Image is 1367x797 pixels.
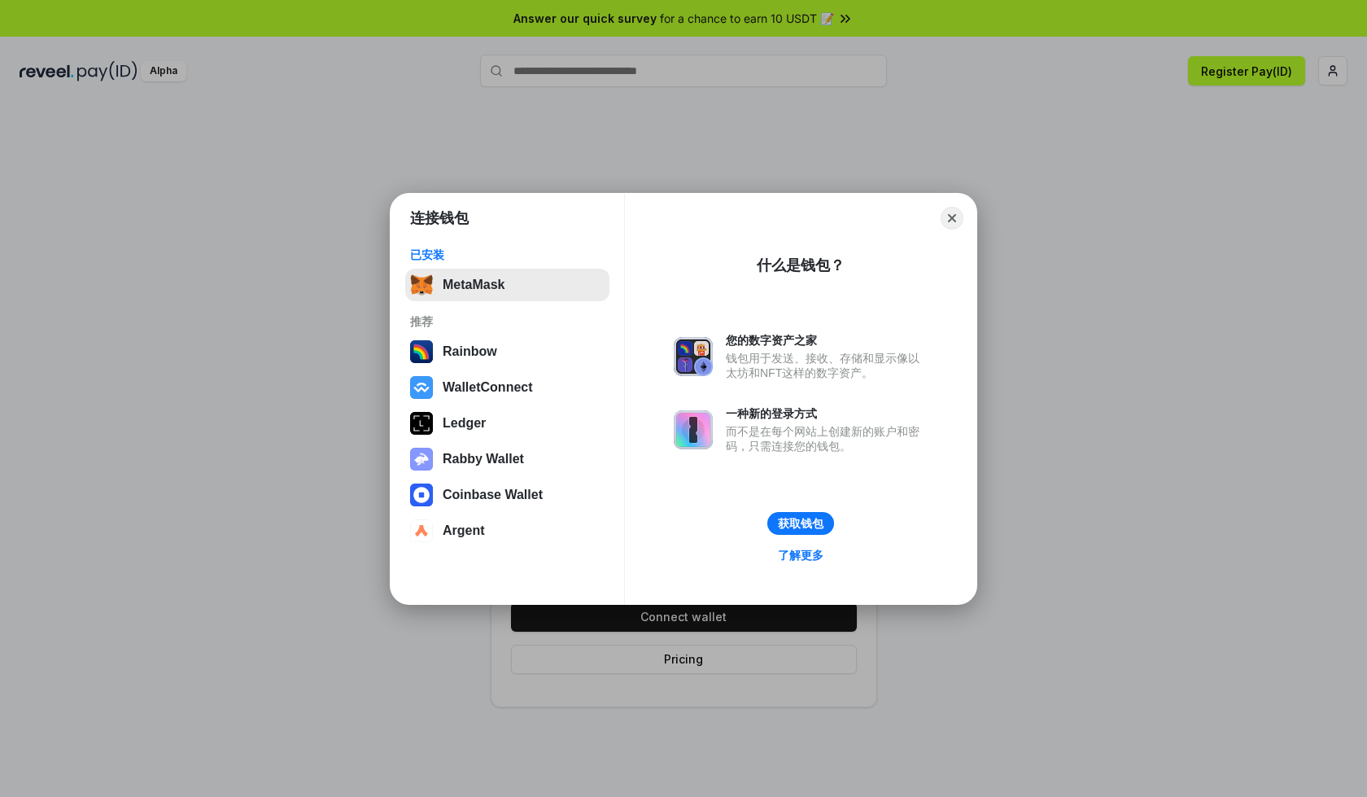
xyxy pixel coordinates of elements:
[410,340,433,363] img: svg+xml,%3Csvg%20width%3D%22120%22%20height%3D%22120%22%20viewBox%3D%220%200%20120%20120%22%20fil...
[405,335,609,368] button: Rainbow
[757,256,845,275] div: 什么是钱包？
[410,412,433,435] img: svg+xml,%3Csvg%20xmlns%3D%22http%3A%2F%2Fwww.w3.org%2F2000%2Fsvg%22%20width%3D%2228%22%20height%3...
[768,545,833,566] a: 了解更多
[443,452,524,466] div: Rabby Wallet
[726,424,928,453] div: 而不是在每个网站上创建新的账户和密码，只需连接您的钱包。
[405,515,609,547] button: Argent
[941,207,963,230] button: Close
[410,484,433,506] img: svg+xml,%3Csvg%20width%3D%2228%22%20height%3D%2228%22%20viewBox%3D%220%200%2028%2028%22%20fill%3D...
[410,448,433,471] img: svg+xml,%3Csvg%20xmlns%3D%22http%3A%2F%2Fwww.w3.org%2F2000%2Fsvg%22%20fill%3D%22none%22%20viewBox...
[726,351,928,380] div: 钱包用于发送、接收、存储和显示像以太坊和NFT这样的数字资产。
[405,407,609,440] button: Ledger
[410,519,433,542] img: svg+xml,%3Csvg%20width%3D%2228%22%20height%3D%2228%22%20viewBox%3D%220%200%2028%2028%22%20fill%3D...
[726,406,928,421] div: 一种新的登录方式
[443,523,485,538] div: Argent
[726,333,928,348] div: 您的数字资产之家
[410,274,433,296] img: svg+xml,%3Csvg%20fill%3D%22none%22%20height%3D%2233%22%20viewBox%3D%220%200%2035%2033%22%20width%...
[443,278,504,292] div: MetaMask
[443,380,533,395] div: WalletConnect
[410,208,469,228] h1: 连接钱包
[674,337,713,376] img: svg+xml,%3Csvg%20xmlns%3D%22http%3A%2F%2Fwww.w3.org%2F2000%2Fsvg%22%20fill%3D%22none%22%20viewBox...
[443,488,543,502] div: Coinbase Wallet
[778,516,823,531] div: 获取钱包
[405,371,609,404] button: WalletConnect
[410,314,605,329] div: 推荐
[767,512,834,535] button: 获取钱包
[674,410,713,449] img: svg+xml,%3Csvg%20xmlns%3D%22http%3A%2F%2Fwww.w3.org%2F2000%2Fsvg%22%20fill%3D%22none%22%20viewBox...
[410,376,433,399] img: svg+xml,%3Csvg%20width%3D%2228%22%20height%3D%2228%22%20viewBox%3D%220%200%2028%2028%22%20fill%3D...
[410,247,605,262] div: 已安装
[405,479,609,511] button: Coinbase Wallet
[405,443,609,475] button: Rabby Wallet
[443,416,486,431] div: Ledger
[405,269,609,301] button: MetaMask
[778,548,823,563] div: 了解更多
[443,344,497,359] div: Rainbow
